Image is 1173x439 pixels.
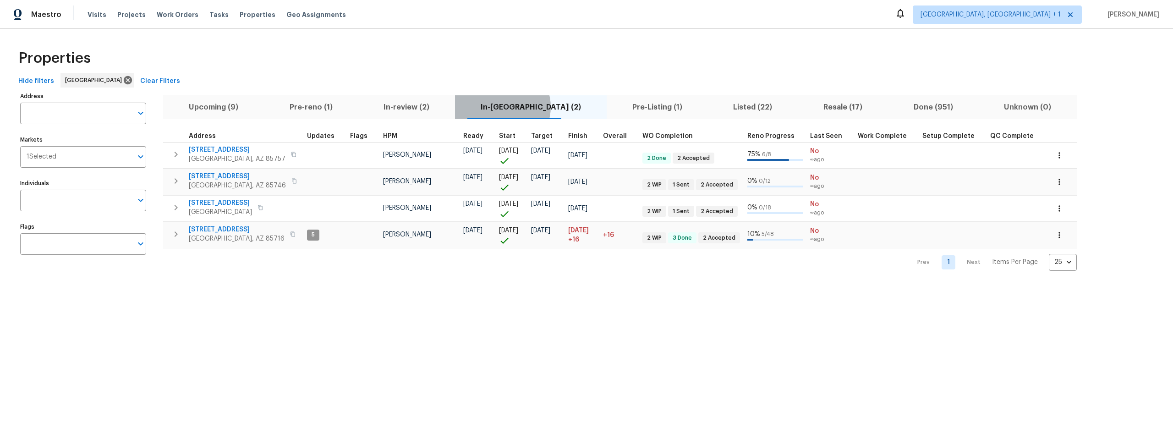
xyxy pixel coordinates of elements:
[531,133,553,139] span: Target
[568,227,589,234] span: [DATE]
[810,200,850,209] span: No
[463,133,483,139] span: Ready
[599,222,639,248] td: 16 day(s) past target finish date
[20,93,146,99] label: Address
[20,224,146,230] label: Flags
[669,234,696,242] span: 3 Done
[460,101,601,114] span: In-[GEOGRAPHIC_DATA] (2)
[499,133,515,139] span: Start
[568,133,587,139] span: Finish
[603,133,635,139] div: Days past target finish date
[565,222,599,248] td: Scheduled to finish 16 day(s) late
[307,133,334,139] span: Updates
[495,222,527,248] td: Project started on time
[31,10,61,19] span: Maestro
[383,178,431,185] span: [PERSON_NAME]
[922,133,975,139] span: Setup Complete
[463,133,492,139] div: Earliest renovation start date (first business day after COE or Checkout)
[495,169,527,195] td: Project started on time
[942,255,955,269] a: Goto page 1
[990,133,1034,139] span: QC Complete
[134,194,147,207] button: Open
[499,201,518,207] span: [DATE]
[810,209,850,217] span: ∞ ago
[499,148,518,154] span: [DATE]
[20,137,146,143] label: Markets
[15,73,58,90] button: Hide filters
[810,156,850,164] span: ∞ ago
[747,204,757,211] span: 0 %
[134,107,147,120] button: Open
[286,10,346,19] span: Geo Assignments
[189,133,216,139] span: Address
[134,237,147,250] button: Open
[117,10,146,19] span: Projects
[189,181,286,190] span: [GEOGRAPHIC_DATA], AZ 85746
[669,181,693,189] span: 1 Sent
[669,208,693,215] span: 1 Sent
[643,234,665,242] span: 2 WIP
[137,73,184,90] button: Clear Filters
[759,205,771,210] span: 0 / 18
[531,133,561,139] div: Target renovation project end date
[308,231,318,239] span: 5
[759,178,771,184] span: 0 / 12
[762,231,774,237] span: 5 / 48
[363,101,449,114] span: In-review (2)
[189,198,252,208] span: [STREET_ADDRESS]
[642,133,693,139] span: WO Completion
[88,10,106,19] span: Visits
[189,234,285,243] span: [GEOGRAPHIC_DATA], AZ 85716
[810,133,842,139] span: Last Seen
[803,101,882,114] span: Resale (17)
[992,258,1038,267] p: Items Per Page
[383,205,431,211] span: [PERSON_NAME]
[169,101,258,114] span: Upcoming (9)
[568,205,587,212] span: [DATE]
[189,225,285,234] span: [STREET_ADDRESS]
[762,152,771,157] span: 6 / 8
[531,148,550,154] span: [DATE]
[699,234,739,242] span: 2 Accepted
[603,232,614,238] span: +16
[810,182,850,190] span: ∞ ago
[1104,10,1159,19] span: [PERSON_NAME]
[134,150,147,163] button: Open
[269,101,353,114] span: Pre-reno (1)
[18,54,91,63] span: Properties
[810,226,850,236] span: No
[463,201,482,207] span: [DATE]
[984,101,1071,114] span: Unknown (0)
[747,133,795,139] span: Reno Progress
[1049,250,1077,274] div: 25
[209,11,229,18] span: Tasks
[909,254,1077,271] nav: Pagination Navigation
[140,76,180,87] span: Clear Filters
[893,101,973,114] span: Done (951)
[568,235,579,244] span: +16
[643,154,670,162] span: 2 Done
[463,227,482,234] span: [DATE]
[383,231,431,238] span: [PERSON_NAME]
[674,154,713,162] span: 2 Accepted
[713,101,792,114] span: Listed (22)
[463,174,482,181] span: [DATE]
[531,227,550,234] span: [DATE]
[568,179,587,185] span: [DATE]
[27,153,56,161] span: 1 Selected
[921,10,1061,19] span: [GEOGRAPHIC_DATA], [GEOGRAPHIC_DATA] + 1
[643,181,665,189] span: 2 WIP
[499,133,524,139] div: Actual renovation start date
[697,208,737,215] span: 2 Accepted
[568,133,596,139] div: Projected renovation finish date
[499,227,518,234] span: [DATE]
[189,145,285,154] span: [STREET_ADDRESS]
[65,76,126,85] span: [GEOGRAPHIC_DATA]
[157,10,198,19] span: Work Orders
[531,174,550,181] span: [DATE]
[747,151,761,158] span: 75 %
[747,178,757,184] span: 0 %
[612,101,702,114] span: Pre-Listing (1)
[858,133,907,139] span: Work Complete
[383,152,431,158] span: [PERSON_NAME]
